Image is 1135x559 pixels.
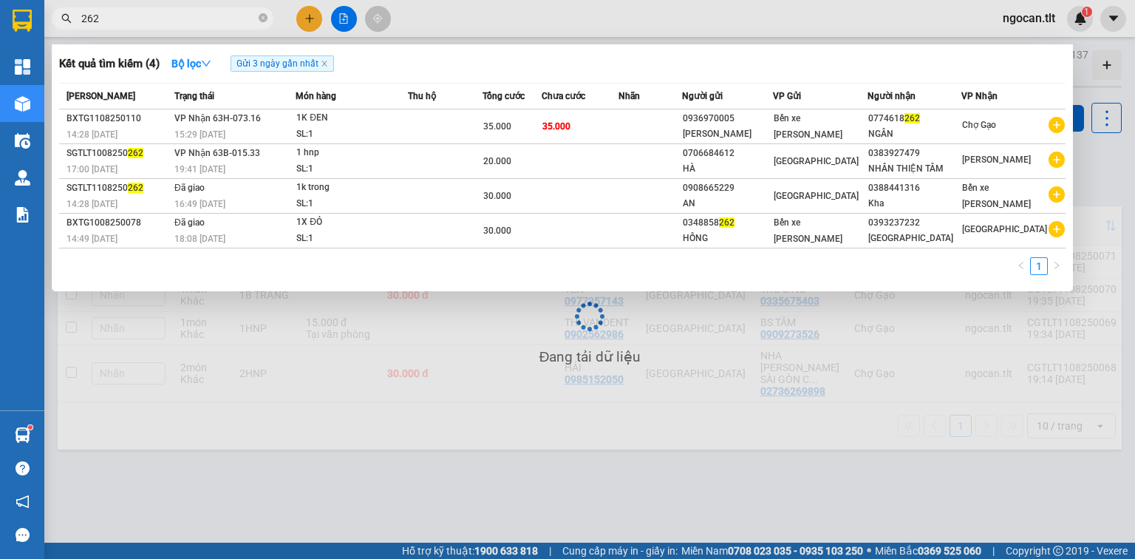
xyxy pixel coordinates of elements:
[683,126,772,142] div: [PERSON_NAME]
[683,196,772,211] div: AN
[962,155,1031,165] span: [PERSON_NAME]
[296,161,407,177] div: SL: 1
[1049,221,1065,237] span: plus-circle
[67,180,170,196] div: SGTLT1108250
[296,145,407,161] div: 1 hnp
[128,148,143,158] span: 262
[1017,261,1026,270] span: left
[1030,257,1048,275] li: 1
[483,226,511,236] span: 30.000
[67,199,117,209] span: 14:28 [DATE]
[719,217,734,228] span: 262
[296,180,407,196] div: 1k trong
[1012,257,1030,275] li: Previous Page
[868,215,961,231] div: 0393237232
[904,113,920,123] span: 262
[174,113,261,123] span: VP Nhận 63H-073.16
[868,146,961,161] div: 0383927479
[13,10,32,32] img: logo-vxr
[174,199,225,209] span: 16:49 [DATE]
[16,528,30,542] span: message
[1048,257,1066,275] button: right
[296,196,407,212] div: SL: 1
[160,52,223,75] button: Bộ lọcdown
[296,126,407,143] div: SL: 1
[174,164,225,175] span: 19:41 [DATE]
[296,110,407,126] div: 1K ĐEN
[1049,152,1065,168] span: plus-circle
[408,91,436,101] span: Thu hộ
[683,231,772,246] div: HỒNG
[15,170,30,186] img: warehouse-icon
[67,215,170,231] div: BXTG1008250078
[682,91,723,101] span: Người gửi
[868,161,961,177] div: NHÂN THIỆN TÂM
[67,129,117,140] span: 14:28 [DATE]
[774,113,842,140] span: Bến xe [PERSON_NAME]
[296,91,336,101] span: Món hàng
[16,495,30,509] span: notification
[61,13,72,24] span: search
[962,183,1031,209] span: Bến xe [PERSON_NAME]
[128,183,143,193] span: 262
[231,55,334,72] span: Gửi 3 ngày gần nhất
[868,196,961,211] div: Kha
[15,59,30,75] img: dashboard-icon
[542,91,585,101] span: Chưa cước
[868,91,916,101] span: Người nhận
[774,191,859,201] span: [GEOGRAPHIC_DATA]
[174,234,225,244] span: 18:08 [DATE]
[16,461,30,475] span: question-circle
[683,111,772,126] div: 0936970005
[201,58,211,69] span: down
[296,214,407,231] div: 1X ĐỎ
[483,91,525,101] span: Tổng cước
[174,217,205,228] span: Đã giao
[868,111,961,126] div: 0774618
[67,164,117,175] span: 17:00 [DATE]
[67,234,117,244] span: 14:49 [DATE]
[59,56,160,72] h3: Kết quả tìm kiếm ( 4 )
[81,10,256,27] input: Tìm tên, số ĐT hoặc mã đơn
[1012,257,1030,275] button: left
[962,224,1047,234] span: [GEOGRAPHIC_DATA]
[321,60,328,67] span: close
[67,91,135,101] span: [PERSON_NAME]
[171,58,211,70] strong: Bộ lọc
[296,231,407,247] div: SL: 1
[683,146,772,161] div: 0706684612
[483,191,511,201] span: 30.000
[28,425,33,430] sup: 1
[618,91,640,101] span: Nhãn
[15,207,30,223] img: solution-icon
[1049,117,1065,133] span: plus-circle
[683,180,772,196] div: 0908665229
[683,215,772,231] div: 0348858
[483,156,511,166] span: 20.000
[67,111,170,126] div: BXTG1108250110
[259,13,267,22] span: close-circle
[1049,186,1065,203] span: plus-circle
[868,180,961,196] div: 0388441316
[683,161,772,177] div: HÀ
[868,231,961,246] div: [GEOGRAPHIC_DATA]
[15,133,30,149] img: warehouse-icon
[483,121,511,132] span: 35.000
[15,96,30,112] img: warehouse-icon
[961,91,998,101] span: VP Nhận
[174,183,205,193] span: Đã giao
[259,12,267,26] span: close-circle
[774,156,859,166] span: [GEOGRAPHIC_DATA]
[15,427,30,443] img: warehouse-icon
[1031,258,1047,274] a: 1
[174,129,225,140] span: 15:29 [DATE]
[774,217,842,244] span: Bến xe [PERSON_NAME]
[773,91,801,101] span: VP Gửi
[174,91,214,101] span: Trạng thái
[962,120,996,130] span: Chợ Gạo
[67,146,170,161] div: SGTLT1008250
[868,126,961,142] div: NGÂN
[174,148,260,158] span: VP Nhận 63B-015.33
[542,121,570,132] span: 35.000
[1048,257,1066,275] li: Next Page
